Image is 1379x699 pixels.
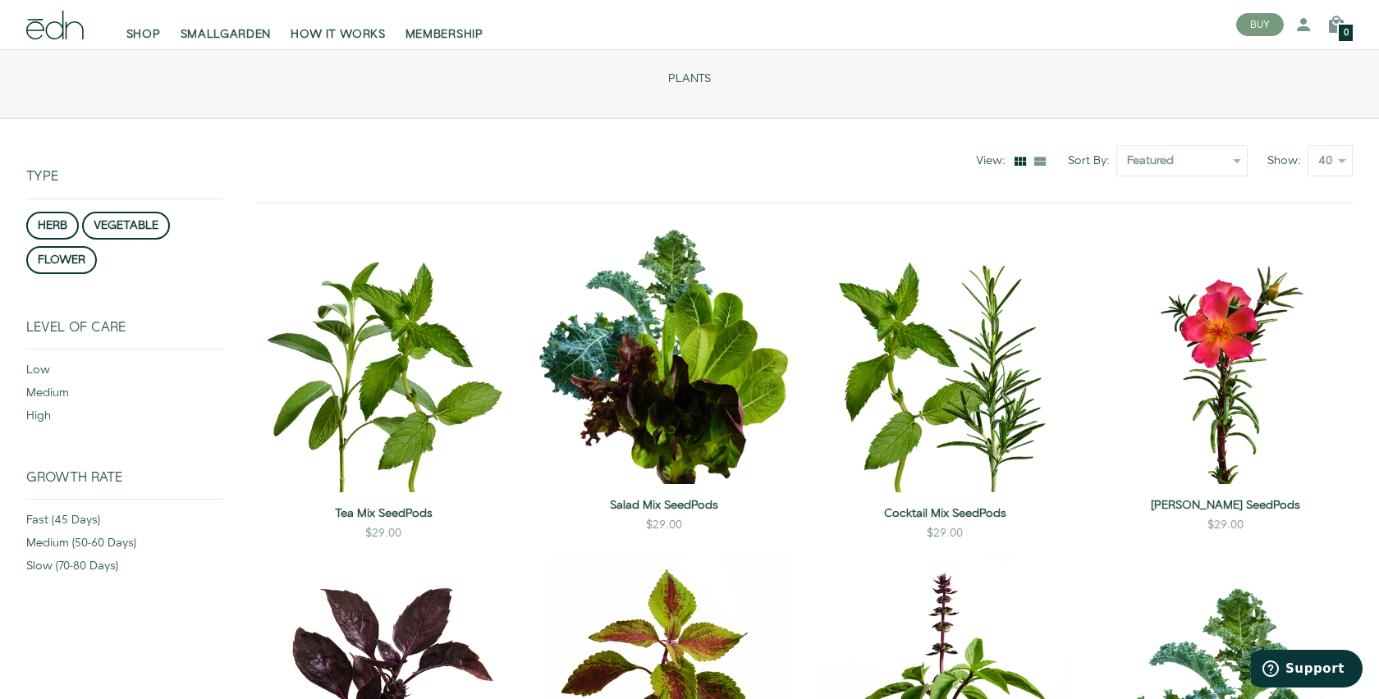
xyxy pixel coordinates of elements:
label: Sort By: [1068,153,1116,169]
div: View: [976,153,1012,169]
div: low [26,362,223,385]
span: PLANTS [668,72,711,86]
div: high [26,408,223,431]
a: [PERSON_NAME] SeedPods [1098,497,1353,514]
img: Cocktail Mix SeedPods [818,230,1072,492]
div: $29.00 [927,525,963,541]
div: medium (50-60 days) [26,535,223,558]
button: vegetable [82,212,170,240]
a: Cocktail Mix SeedPods [818,505,1072,522]
div: medium [26,385,223,408]
span: 0 [1344,29,1349,38]
a: SMALLGARDEN [171,7,282,43]
a: SHOP [117,7,171,43]
span: MEMBERSHIP [405,26,483,43]
a: HOW IT WORKS [281,7,395,43]
span: SMALLGARDEN [181,26,272,43]
img: Moss Rose SeedPods [1098,230,1353,484]
button: BUY [1236,13,1284,36]
label: Show: [1267,153,1308,169]
div: Growth Rate [26,470,223,499]
iframe: Opens a widget where you can find more information [1251,650,1363,691]
button: herb [26,212,79,240]
div: $29.00 [365,525,401,541]
div: $29.00 [646,517,682,533]
img: Tea Mix SeedPods [256,230,511,492]
button: flower [26,246,97,274]
img: Salad Mix SeedPods [537,230,791,484]
div: fast (45 days) [26,512,223,535]
div: Level of Care [26,320,223,349]
div: $29.00 [1207,517,1244,533]
span: HOW IT WORKS [291,26,385,43]
a: Tea Mix SeedPods [256,505,511,522]
span: SHOP [126,26,161,43]
div: slow (70-80 days) [26,558,223,581]
div: Type [26,119,223,198]
a: MEMBERSHIP [396,7,493,43]
a: Salad Mix SeedPods [537,497,791,514]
